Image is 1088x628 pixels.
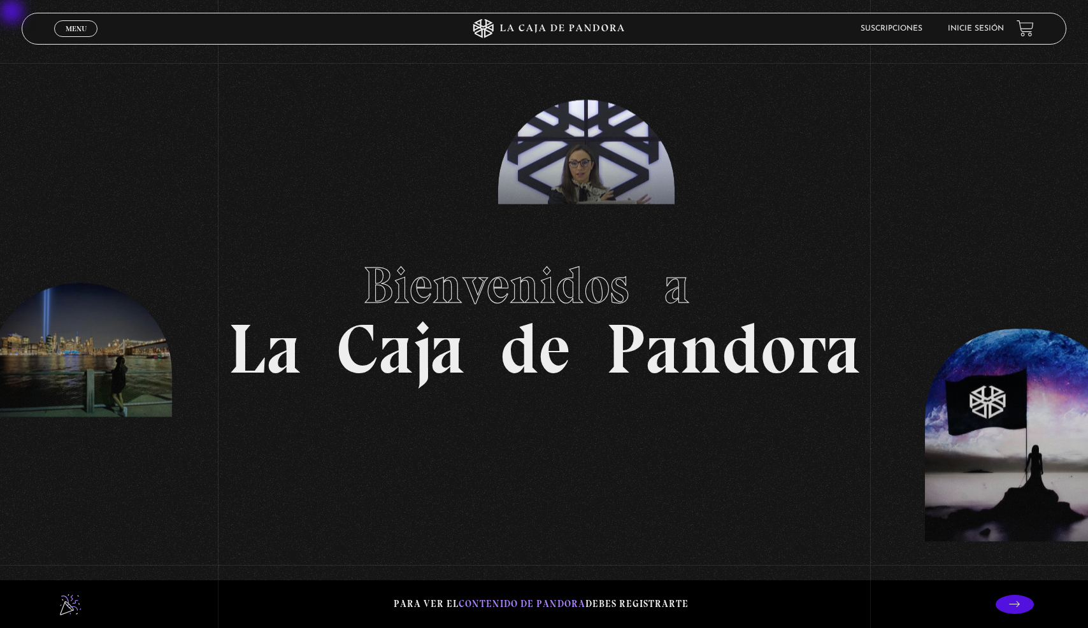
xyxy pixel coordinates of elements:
[861,25,922,32] a: Suscripciones
[948,25,1004,32] a: Inicie sesión
[363,255,725,316] span: Bienvenidos a
[66,25,87,32] span: Menu
[61,36,91,45] span: Cerrar
[459,598,585,610] span: contenido de Pandora
[228,244,861,384] h1: La Caja de Pandora
[1017,20,1034,37] a: View your shopping cart
[394,596,689,613] p: Para ver el debes registrarte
